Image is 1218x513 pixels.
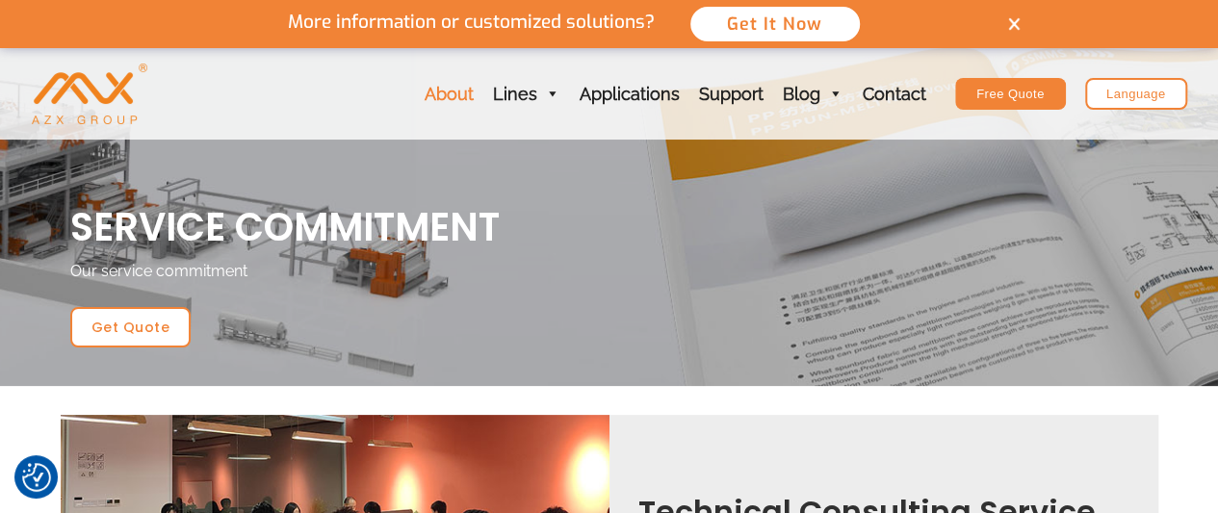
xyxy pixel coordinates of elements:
a: About [415,48,483,140]
a: AZX Nonwoven Machine [32,84,147,102]
a: Blog [773,48,853,140]
a: Contact [853,48,936,140]
img: Revisit consent button [22,463,51,492]
a: Lines [483,48,570,140]
h1: SERVICE COMMITMENT [70,202,1149,252]
button: Consent Preferences [22,463,51,492]
span: Get Quote [91,321,170,334]
a: Free Quote [955,78,1066,110]
p: More information or customized solutions? [272,12,671,34]
a: Applications [570,48,689,140]
a: Support [689,48,773,140]
a: Get Quote [70,307,192,347]
a: Language [1085,78,1187,110]
p: Our service commitment [70,262,1149,282]
button: Get It Now [688,5,862,43]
